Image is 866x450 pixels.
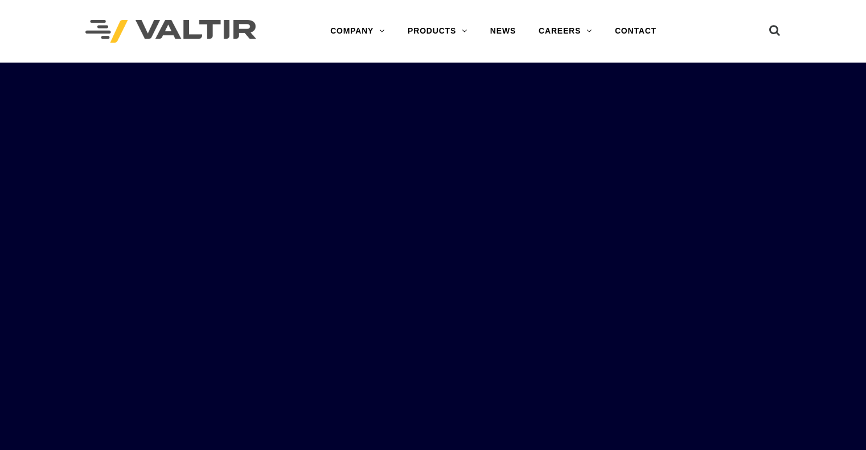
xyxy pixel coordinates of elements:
[319,20,396,43] a: COMPANY
[604,20,668,43] a: CONTACT
[479,20,527,43] a: NEWS
[85,20,256,43] img: Valtir
[396,20,479,43] a: PRODUCTS
[527,20,604,43] a: CAREERS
